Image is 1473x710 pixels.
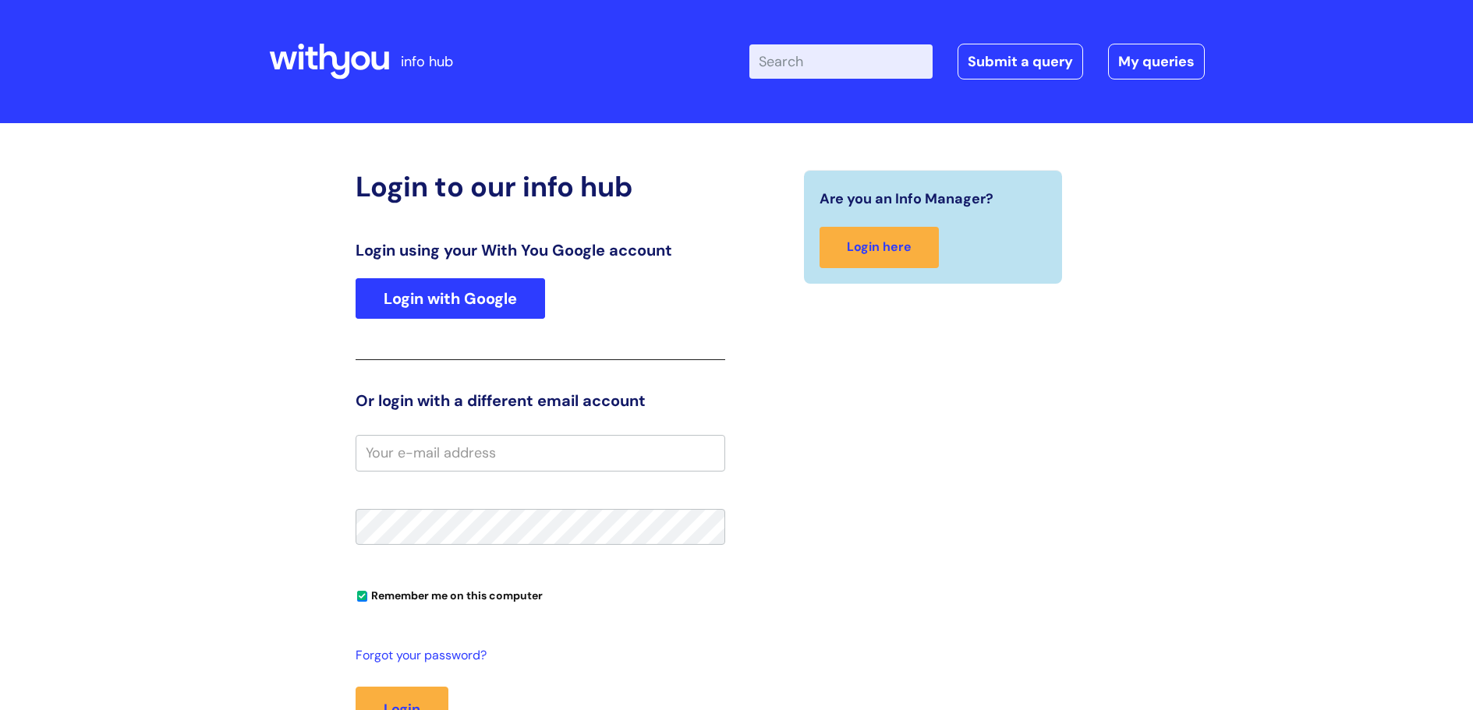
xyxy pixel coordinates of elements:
[820,186,993,211] span: Are you an Info Manager?
[356,585,543,602] label: Remember me on this computer
[356,278,545,319] a: Login with Google
[401,49,453,74] p: info hub
[356,645,717,667] a: Forgot your password?
[958,44,1083,79] a: Submit a query
[820,227,939,268] a: Login here
[356,582,725,607] div: You can uncheck this option if you're logging in from a shared device
[356,391,725,410] h3: Or login with a different email account
[356,241,725,260] h3: Login using your With You Google account
[1108,44,1205,79] a: My queries
[356,170,725,203] h2: Login to our info hub
[356,435,725,471] input: Your e-mail address
[357,592,367,602] input: Remember me on this computer
[749,44,933,79] input: Search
